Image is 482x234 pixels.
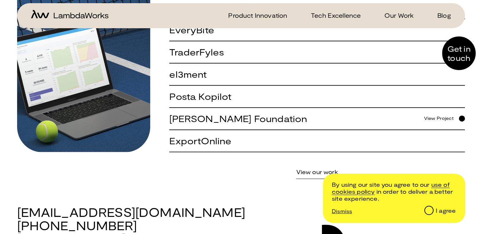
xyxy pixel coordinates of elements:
[436,207,456,214] div: I agree
[31,10,108,21] a: home-icon
[311,11,361,20] p: Tech Excellence
[424,115,454,121] span: View Project
[377,11,414,20] a: Our Work
[169,136,231,146] h5: ExportOnline
[169,108,465,130] a: [PERSON_NAME] FoundationView Project
[221,11,287,20] a: Product Innovation
[169,47,224,57] h5: TraderFyles
[384,11,414,20] p: Our Work
[169,130,465,152] a: ExportOnline
[169,86,465,108] a: Posta Kopilot
[228,11,287,20] p: Product Innovation
[169,63,465,86] a: el3ment
[332,181,456,202] p: By using our site you agree to our in order to deliver a better site experience.
[169,114,307,123] h5: [PERSON_NAME] Foundation
[303,11,361,20] a: Tech Excellence
[437,11,451,20] p: Blog
[332,208,352,214] p: Dismiss
[169,69,207,79] h5: el3ment
[296,168,338,176] a: View our work
[430,11,451,20] a: Blog
[169,91,231,101] h5: Posta Kopilot
[169,25,214,35] h5: EveryBite
[169,41,465,63] a: TraderFyles
[332,181,450,195] a: /cookie-and-privacy-policy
